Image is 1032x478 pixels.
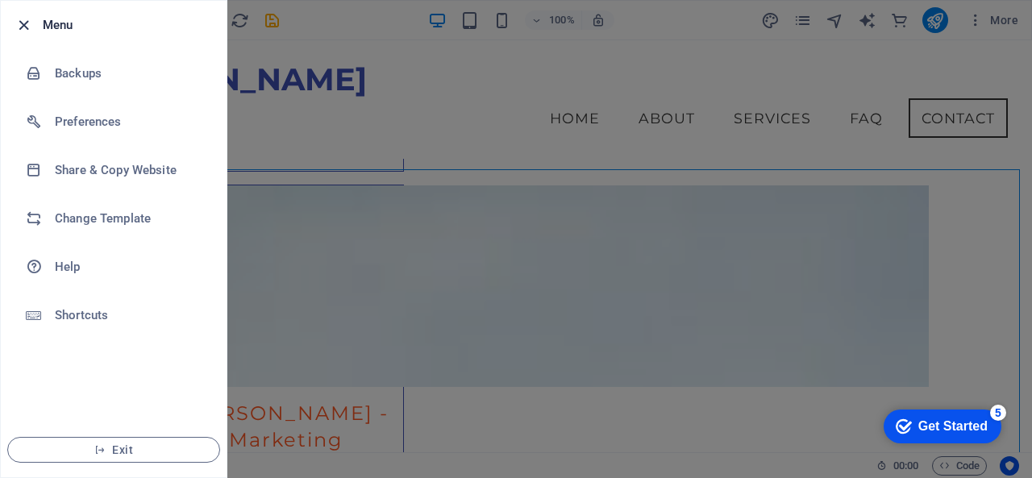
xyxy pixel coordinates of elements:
[48,18,117,32] div: Get Started
[55,257,204,276] h6: Help
[1,243,227,291] a: Help
[7,437,220,463] button: Exit
[43,15,214,35] h6: Menu
[119,3,135,19] div: 5
[55,112,204,131] h6: Preferences
[21,443,206,456] span: Exit
[55,306,204,325] h6: Shortcuts
[13,8,131,42] div: Get Started 5 items remaining, 0% complete
[55,160,204,180] h6: Share & Copy Website
[55,64,204,83] h6: Backups
[55,209,204,228] h6: Change Template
